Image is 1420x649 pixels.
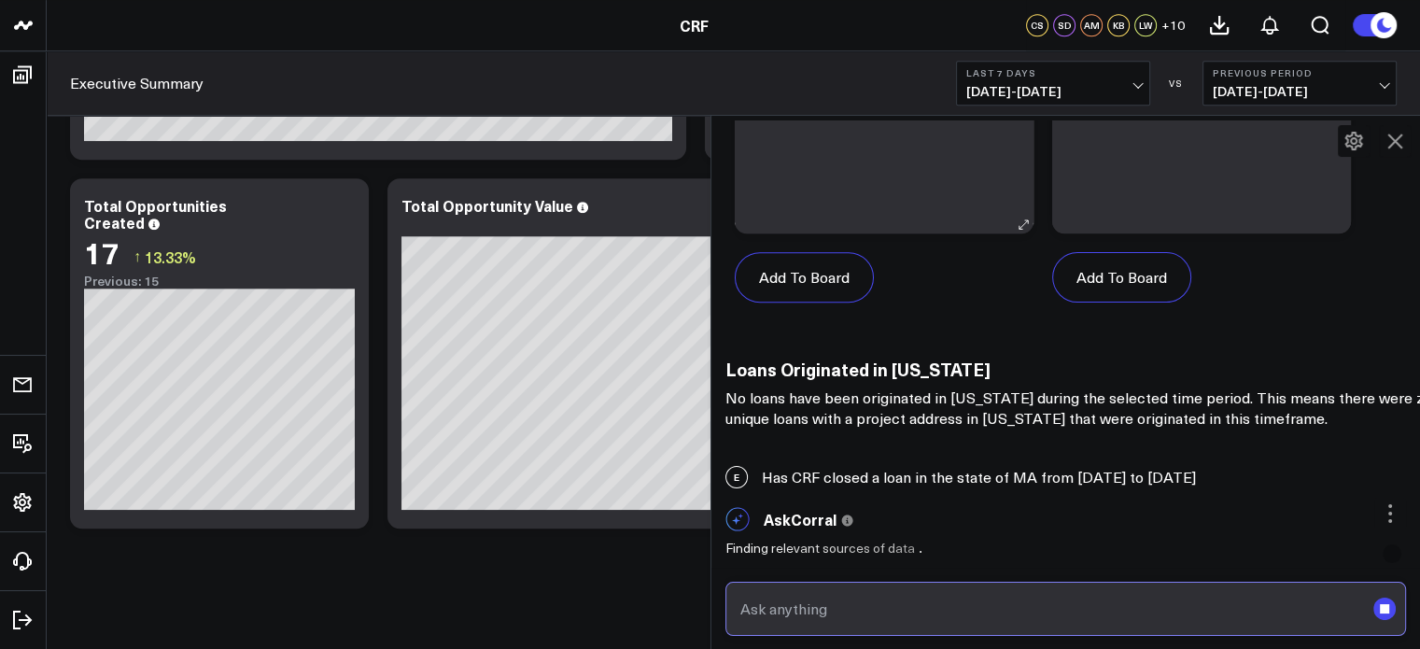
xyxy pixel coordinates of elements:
[725,541,935,556] div: Finding relevant sources of data
[1134,14,1157,36] div: LW
[84,195,227,233] div: Total Opportunities Created
[735,252,874,303] button: Add To Board
[680,15,709,35] a: CRF
[1080,14,1103,36] div: AM
[401,195,573,216] div: Total Opportunity Value
[84,274,355,289] div: Previous: 15
[956,61,1150,106] button: Last 7 Days[DATE]-[DATE]
[725,466,748,488] span: E
[764,509,837,529] span: AskCorral
[145,247,196,267] span: 13.33%
[966,67,1140,78] b: Last 7 Days
[84,235,120,269] div: 17
[1026,14,1048,36] div: CS
[1053,14,1076,36] div: SD
[1161,19,1185,32] span: + 10
[1213,84,1386,99] span: [DATE] - [DATE]
[966,84,1140,99] span: [DATE] - [DATE]
[1160,78,1193,89] div: VS
[1107,14,1130,36] div: KB
[736,592,1365,626] input: Ask anything
[70,73,204,93] a: Executive Summary
[1161,14,1185,36] button: +10
[1202,61,1397,106] button: Previous Period[DATE]-[DATE]
[1052,252,1191,303] button: Add To Board
[1213,67,1386,78] b: Previous Period
[134,245,141,269] span: ↑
